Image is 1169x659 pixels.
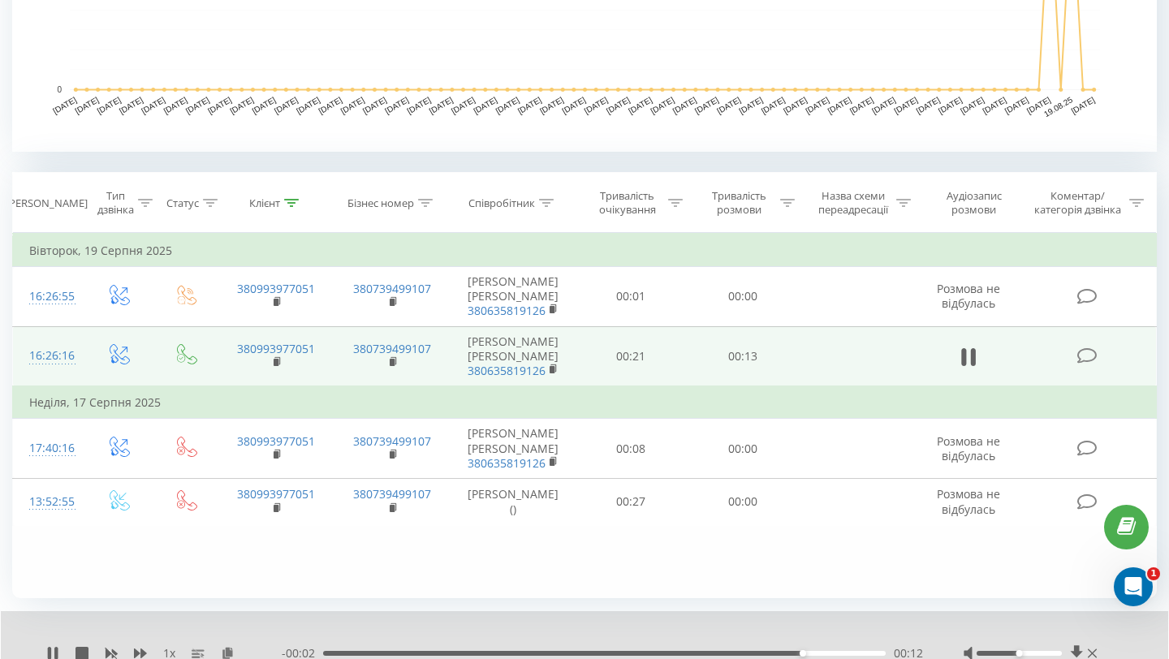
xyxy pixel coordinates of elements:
text: [DATE] [915,95,942,115]
div: Співробітник [468,196,535,210]
text: [DATE] [715,95,742,115]
span: 1 [1147,567,1160,580]
text: [DATE] [937,95,964,115]
td: 00:21 [576,326,688,386]
text: [DATE] [494,95,521,115]
text: [DATE] [826,95,853,115]
td: 00:00 [687,267,799,327]
text: [DATE] [981,95,1008,115]
text: [DATE] [627,95,654,115]
text: [DATE] [228,95,255,115]
text: [DATE] [206,95,233,115]
div: [PERSON_NAME] [6,196,88,210]
span: Розмова не відбулась [937,486,1000,516]
text: [DATE] [804,95,830,115]
iframe: Intercom live chat [1114,567,1153,606]
div: Тривалість очікування [590,189,665,217]
text: [DATE] [428,95,455,115]
td: 00:27 [576,478,688,525]
div: Тривалість розмови [701,189,776,217]
a: 380993977051 [237,281,315,296]
td: 00:00 [687,419,799,479]
div: Коментар/категорія дзвінка [1030,189,1125,217]
text: [DATE] [162,95,189,115]
div: Тип дзвінка [97,189,134,217]
text: [DATE] [693,95,720,115]
div: 16:26:16 [29,340,68,372]
text: [DATE] [1003,95,1030,115]
div: 16:26:55 [29,281,68,312]
text: [DATE] [317,95,344,115]
text: [DATE] [74,95,101,115]
text: [DATE] [560,95,587,115]
text: [DATE] [782,95,809,115]
text: [DATE] [184,95,211,115]
text: 0 [57,85,62,94]
text: 19.08.25 [1042,95,1075,118]
text: [DATE] [760,95,787,115]
td: [PERSON_NAME] () [451,478,576,525]
text: [DATE] [583,95,610,115]
text: [DATE] [472,95,498,115]
a: 380993977051 [237,341,315,356]
span: Розмова не відбулась [937,433,1000,463]
text: [DATE] [339,95,366,115]
div: Бізнес номер [347,196,414,210]
text: [DATE] [383,95,410,115]
div: 17:40:16 [29,433,68,464]
a: 380635819126 [468,303,546,318]
text: [DATE] [893,95,920,115]
td: 00:08 [576,419,688,479]
div: Статус [166,196,199,210]
td: [PERSON_NAME] [PERSON_NAME] [451,419,576,479]
a: 380739499107 [353,433,431,449]
text: [DATE] [361,95,388,115]
text: [DATE] [295,95,321,115]
td: [PERSON_NAME] [PERSON_NAME] [451,326,576,386]
text: [DATE] [450,95,477,115]
a: 380739499107 [353,341,431,356]
text: [DATE] [959,95,986,115]
td: 00:01 [576,267,688,327]
a: 380993977051 [237,486,315,502]
span: Розмова не відбулась [937,281,1000,311]
a: 380635819126 [468,363,546,378]
div: 13:52:55 [29,486,68,518]
text: [DATE] [738,95,765,115]
text: [DATE] [671,95,698,115]
text: [DATE] [649,95,676,115]
td: Вівторок, 19 Серпня 2025 [13,235,1157,267]
a: 380739499107 [353,486,431,502]
text: [DATE] [118,95,145,115]
text: [DATE] [870,95,897,115]
text: [DATE] [605,95,632,115]
div: Клієнт [249,196,280,210]
td: 00:00 [687,478,799,525]
text: [DATE] [516,95,543,115]
text: [DATE] [96,95,123,115]
td: [PERSON_NAME] [PERSON_NAME] [451,267,576,327]
a: 380993977051 [237,433,315,449]
div: Accessibility label [800,650,806,657]
text: [DATE] [273,95,300,115]
div: Назва схеми переадресації [813,189,892,217]
a: 380635819126 [468,455,546,471]
text: [DATE] [538,95,565,115]
text: [DATE] [1070,95,1097,115]
text: [DATE] [251,95,278,115]
div: Accessibility label [1016,650,1022,657]
text: [DATE] [51,95,78,115]
td: Неділя, 17 Серпня 2025 [13,386,1157,419]
text: [DATE] [848,95,875,115]
text: [DATE] [1025,95,1052,115]
text: [DATE] [406,95,433,115]
text: [DATE] [140,95,166,115]
a: 380739499107 [353,281,431,296]
div: Аудіозапис розмови [930,189,1018,217]
td: 00:13 [687,326,799,386]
